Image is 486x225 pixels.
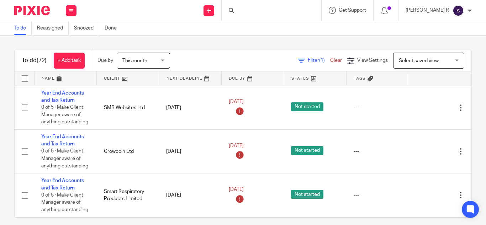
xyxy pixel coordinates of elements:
span: Tags [354,76,366,80]
a: Year End Accounts and Tax Return [41,134,84,146]
td: Growcoin Ltd [97,129,159,173]
h1: To do [22,57,47,64]
span: 0 of 5 · Make Client Manager aware of anything outstanding [41,193,88,212]
td: Smart Respiratory Products Limited [97,173,159,217]
span: View Settings [357,58,388,63]
a: To do [14,21,32,35]
a: Clear [330,58,342,63]
span: [DATE] [229,187,244,192]
span: 0 of 5 · Make Client Manager aware of anything outstanding [41,105,88,124]
span: [DATE] [229,100,244,105]
a: Snoozed [74,21,99,35]
span: Filter [308,58,330,63]
span: (1) [319,58,325,63]
td: SMB Websites Ltd [97,86,159,129]
span: Select saved view [399,58,439,63]
span: [DATE] [229,143,244,148]
td: [DATE] [159,173,222,217]
a: Reassigned [37,21,69,35]
span: Get Support [339,8,366,13]
a: Year End Accounts and Tax Return [41,178,84,190]
a: Year End Accounts and Tax Return [41,91,84,103]
td: [DATE] [159,129,222,173]
td: [DATE] [159,86,222,129]
div: --- [354,148,402,155]
div: --- [354,192,402,199]
a: Done [105,21,122,35]
span: Not started [291,102,323,111]
a: + Add task [54,53,85,69]
span: Not started [291,146,323,155]
span: This month [122,58,147,63]
p: [PERSON_NAME] R [406,7,449,14]
p: Due by [97,57,113,64]
span: 0 of 5 · Make Client Manager aware of anything outstanding [41,149,88,168]
span: (72) [37,58,47,63]
div: --- [354,104,402,111]
img: svg%3E [453,5,464,16]
span: Not started [291,190,323,199]
img: Pixie [14,6,50,15]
